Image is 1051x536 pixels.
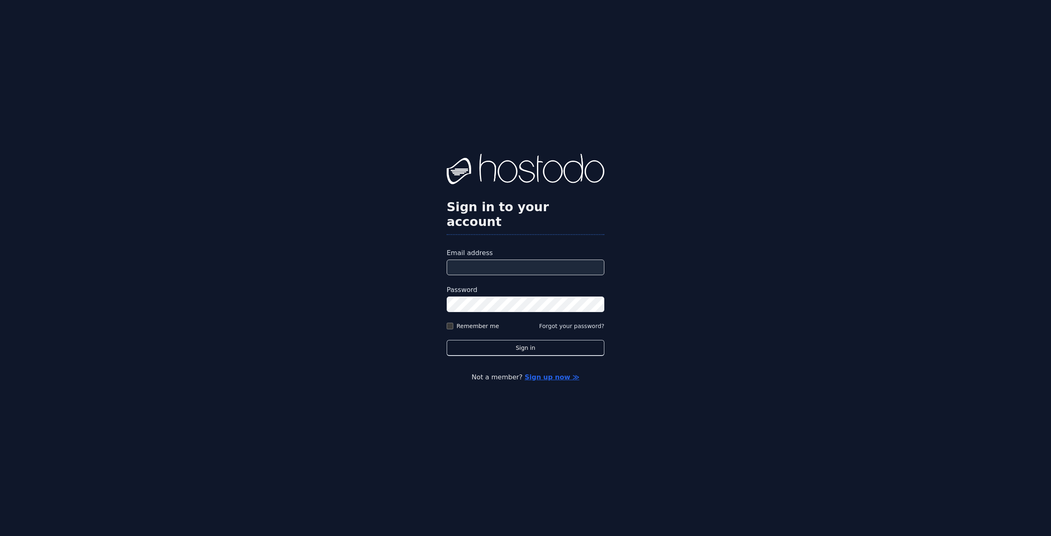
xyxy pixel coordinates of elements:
[447,154,604,187] img: Hostodo
[447,340,604,356] button: Sign in
[447,200,604,229] h2: Sign in to your account
[525,373,579,381] a: Sign up now ≫
[39,372,1012,382] p: Not a member?
[447,248,604,258] label: Email address
[457,322,499,330] label: Remember me
[539,322,604,330] button: Forgot your password?
[447,285,604,295] label: Password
